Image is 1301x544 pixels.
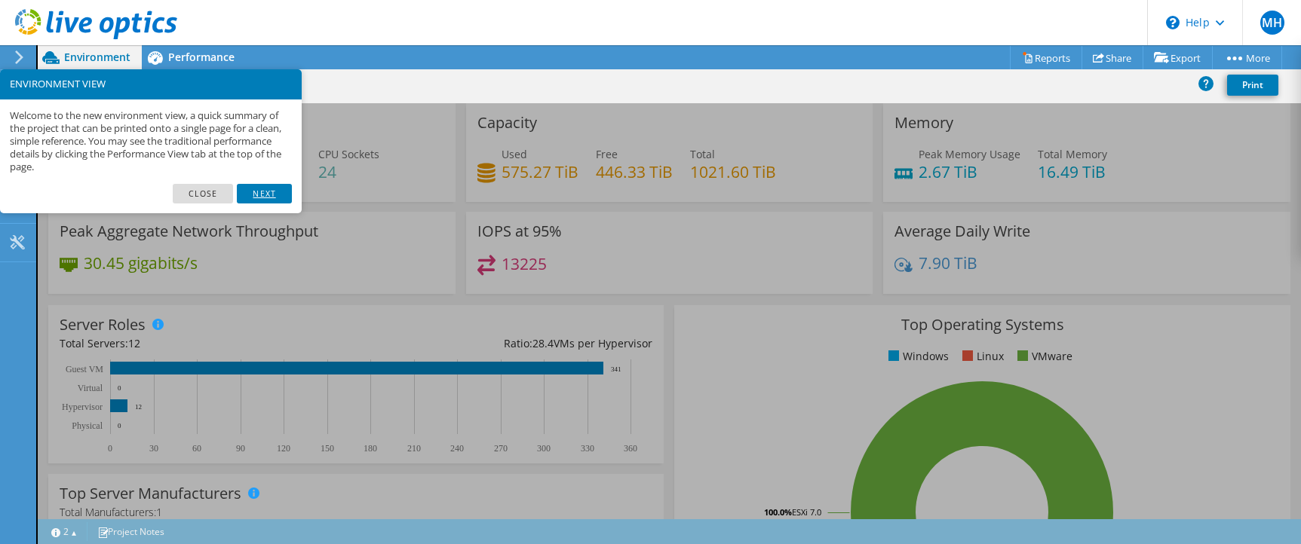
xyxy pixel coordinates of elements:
[1082,46,1143,69] a: Share
[10,79,292,89] h3: ENVIRONMENT VIEW
[1010,46,1082,69] a: Reports
[237,184,291,203] a: Next
[1227,75,1278,96] a: Print
[173,184,234,203] a: Close
[64,50,130,64] span: Environment
[1212,46,1282,69] a: More
[1260,11,1284,35] span: MH
[168,50,235,64] span: Performance
[1143,46,1213,69] a: Export
[1166,16,1180,29] svg: \n
[41,522,87,541] a: 2
[87,522,175,541] a: Project Notes
[10,109,292,174] p: Welcome to the new environment view, a quick summary of the project that can be printed onto a si...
